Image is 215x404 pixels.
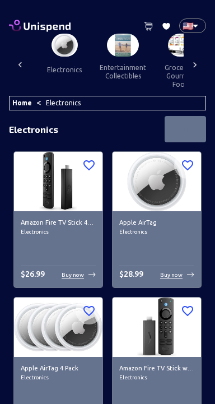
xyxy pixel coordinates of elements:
[155,57,205,95] button: grocery & gourmet food
[107,34,139,57] img: Entertainment Collectibles
[38,57,91,83] button: electronics
[91,57,155,87] button: entertainment collectibles
[119,227,194,236] span: Electronics
[119,270,143,278] span: $ 28.99
[179,18,206,33] div: 🇺🇸
[21,270,45,278] span: $ 26.99
[168,34,193,57] img: Grocery & Gourmet Food
[113,152,201,211] img: Apple AirTag image
[119,364,194,374] h6: Amazon Fire TV Stick with Alexa Voice Remote (includes TV controls), free &amp; live TV without c...
[52,34,78,57] img: Electronics
[21,364,96,374] h6: Apple AirTag 4 Pack
[46,99,81,106] a: Electronics
[21,218,96,228] h6: Amazon Fire TV Stick 4K Max streaming device, Wi-Fi 6, Alexa Voice Remote (includes TV controls)
[14,298,102,356] img: Apple AirTag 4 Pack image
[113,298,201,356] img: Amazon Fire TV Stick with Alexa Voice Remote (includes TV controls), free &amp; live TV without c...
[9,123,58,136] p: Electronics
[12,99,32,106] a: Home
[119,373,194,382] span: Electronics
[21,227,96,236] span: Electronics
[62,271,84,279] p: Buy now
[160,271,183,279] p: Buy now
[119,218,194,228] h6: Apple AirTag
[183,125,197,133] p: Filter
[21,373,96,382] span: Electronics
[183,19,188,32] p: 🇺🇸
[9,96,206,110] div: <
[14,152,102,211] img: Amazon Fire TV Stick 4K Max streaming device, Wi-Fi 6, Alexa Voice Remote (includes TV controls) ...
